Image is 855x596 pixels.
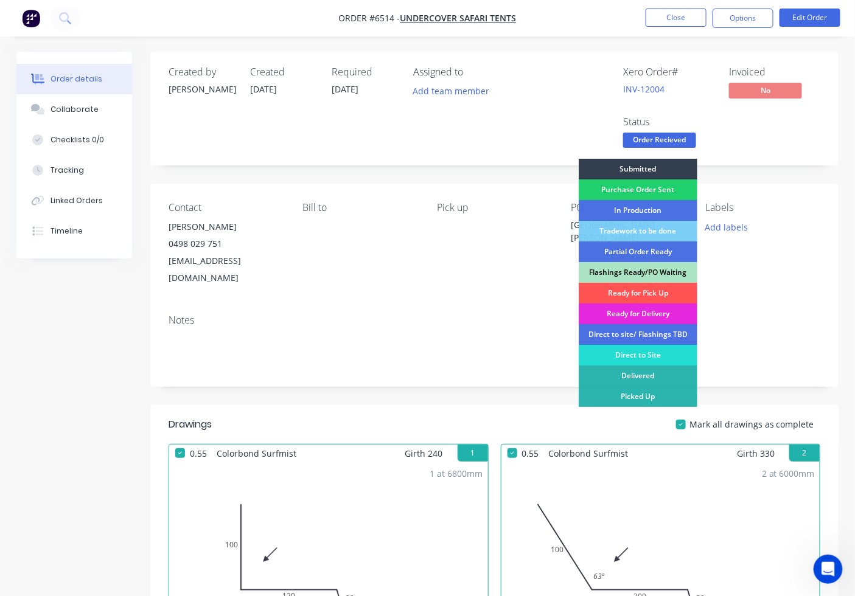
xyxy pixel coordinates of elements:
div: Bill to [303,202,418,213]
div: Xero Order # [623,66,714,78]
button: 2 [789,445,820,462]
div: In Production [579,200,697,221]
span: Girth 240 [405,445,443,462]
div: Invoiced [729,66,820,78]
button: Tracking [16,155,132,185]
img: Factory [22,9,40,27]
button: Linked Orders [16,185,132,216]
div: Collaborate [51,104,99,115]
div: Submitted [579,159,697,179]
div: Drawings [169,417,212,432]
span: [DATE] [332,83,358,95]
div: Direct to Site [579,345,697,366]
div: Assigned to [413,66,535,78]
div: Ready for Pick Up [579,283,697,303]
span: Mark all drawings as complete [689,418,814,431]
div: Created [250,66,317,78]
div: Pick up [437,202,552,213]
button: Collaborate [16,94,132,125]
span: [DATE] [250,83,277,95]
div: [PERSON_NAME] [169,218,284,235]
span: Colorbond Surfmist [212,445,301,462]
span: Colorbond Surfmist [544,445,633,462]
div: [EMAIL_ADDRESS][DOMAIN_NAME] [169,252,284,286]
div: [PERSON_NAME] [169,83,236,95]
span: Order #6514 - [339,13,400,24]
span: No [729,83,802,98]
span: Girth 330 [737,445,775,462]
div: Partial Order Ready [579,241,697,262]
div: Tradework to be done [579,221,697,241]
a: INV-12004 [623,83,665,95]
span: 0.55 [517,445,544,462]
div: Flashings Ready/PO Waiting [579,262,697,283]
a: Undercover Safari Tents [400,13,517,24]
button: Close [646,9,707,27]
button: Add team member [407,83,496,99]
iframe: Intercom live chat [814,555,843,584]
div: 2 at 6000mm [762,467,815,480]
div: [GEOGRAPHIC_DATA][PERSON_NAME] [571,218,686,244]
button: Add team member [413,83,496,99]
button: Checklists 0/0 [16,125,132,155]
div: Picked Up [579,386,697,407]
div: 0498 029 751 [169,235,284,252]
div: PO [571,202,686,213]
button: Order details [16,64,132,94]
div: Order details [51,74,102,85]
div: Ready for Delivery [579,303,697,324]
button: Timeline [16,216,132,246]
button: 1 [458,445,488,462]
div: Direct to site/ Flashings TBD [579,324,697,345]
button: Order Recieved [623,133,696,151]
span: 0.55 [185,445,212,462]
button: Options [713,9,773,28]
div: Notes [169,314,820,326]
div: [PERSON_NAME]0498 029 751[EMAIL_ADDRESS][DOMAIN_NAME] [169,218,284,286]
button: Edit Order [780,9,840,27]
div: Delivered [579,366,697,386]
div: Checklists 0/0 [51,134,104,145]
div: Purchase Order Sent [579,179,697,200]
button: Add labels [699,218,755,235]
div: Tracking [51,165,84,176]
div: Labels [705,202,820,213]
span: Order Recieved [623,133,696,148]
div: Contact [169,202,284,213]
div: Status [623,116,714,128]
div: Timeline [51,226,83,237]
div: 1 at 6800mm [430,467,483,480]
div: Created by [169,66,236,78]
div: Required [332,66,399,78]
div: Linked Orders [51,195,103,206]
